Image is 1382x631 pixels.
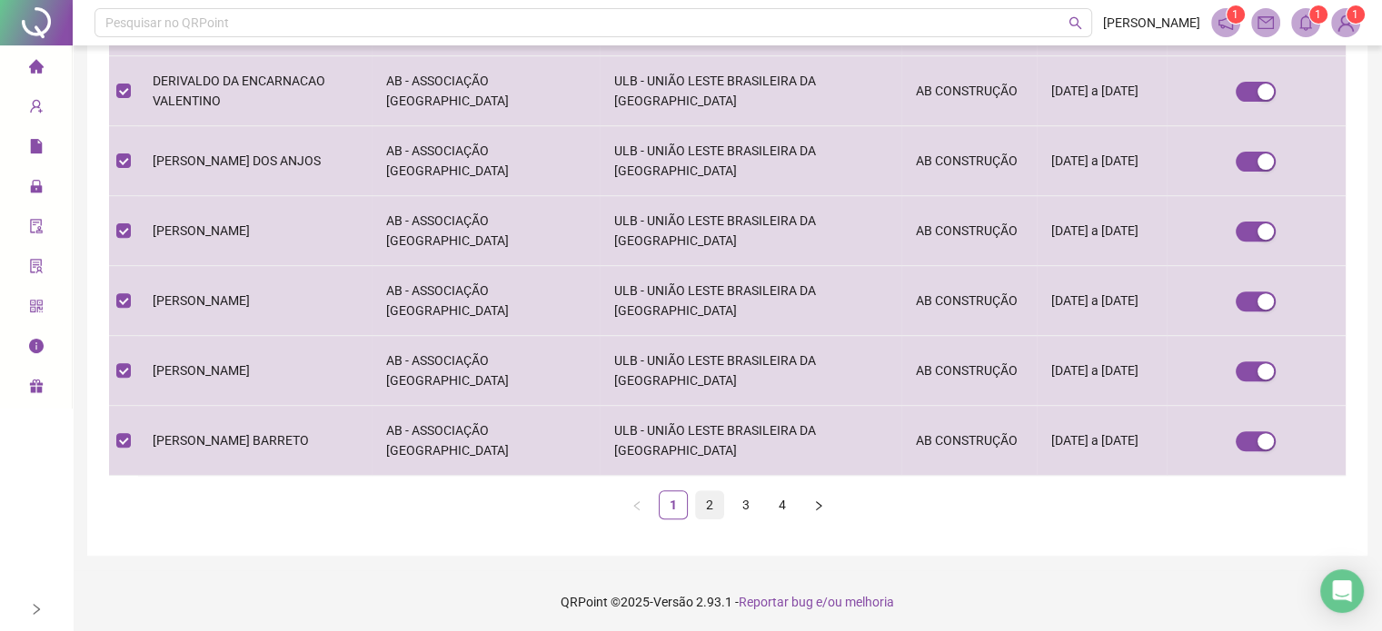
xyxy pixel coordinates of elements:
[901,266,1037,336] td: AB CONSTRUÇÃO
[1037,126,1167,196] td: [DATE] a [DATE]
[804,490,833,519] li: Próxima página
[768,490,797,519] li: 4
[659,490,688,519] li: 1
[600,266,900,336] td: ULB - UNIÃO LESTE BRASILEIRA DA [GEOGRAPHIC_DATA]
[1037,336,1167,406] td: [DATE] a [DATE]
[1352,8,1358,21] span: 1
[696,491,723,518] a: 2
[1037,56,1167,126] td: [DATE] a [DATE]
[29,251,44,287] span: solution
[1227,5,1245,24] sup: 1
[600,406,900,476] td: ULB - UNIÃO LESTE BRASILEIRA DA [GEOGRAPHIC_DATA]
[153,153,321,168] span: [PERSON_NAME] DOS ANJOS
[695,490,724,519] li: 2
[1297,15,1314,31] span: bell
[1347,5,1365,24] sup: Atualize o seu contato no menu Meus Dados
[372,266,601,336] td: AB - ASSOCIAÇÃO [GEOGRAPHIC_DATA]
[1320,569,1364,613] div: Open Intercom Messenger
[901,126,1037,196] td: AB CONSTRUÇÃO
[1103,13,1200,33] span: [PERSON_NAME]
[813,500,824,511] span: right
[804,490,833,519] button: right
[653,595,693,609] span: Versão
[622,490,651,519] li: Página anterior
[600,56,900,126] td: ULB - UNIÃO LESTE BRASILEIRA DA [GEOGRAPHIC_DATA]
[901,406,1037,476] td: AB CONSTRUÇÃO
[153,74,325,108] span: DERIVALDO DA ENCARNACAO VALENTINO
[739,595,894,609] span: Reportar bug e/ou melhoria
[29,171,44,207] span: lock
[901,196,1037,266] td: AB CONSTRUÇÃO
[600,126,900,196] td: ULB - UNIÃO LESTE BRASILEIRA DA [GEOGRAPHIC_DATA]
[1037,266,1167,336] td: [DATE] a [DATE]
[732,491,760,518] a: 3
[153,363,250,378] span: [PERSON_NAME]
[631,500,642,511] span: left
[153,433,309,448] span: [PERSON_NAME] BARRETO
[901,336,1037,406] td: AB CONSTRUÇÃO
[600,336,900,406] td: ULB - UNIÃO LESTE BRASILEIRA DA [GEOGRAPHIC_DATA]
[731,490,761,519] li: 3
[29,131,44,167] span: file
[622,490,651,519] button: left
[1315,8,1321,21] span: 1
[372,56,601,126] td: AB - ASSOCIAÇÃO [GEOGRAPHIC_DATA]
[29,51,44,87] span: home
[29,91,44,127] span: user-add
[1218,15,1234,31] span: notification
[29,370,44,407] span: gift
[153,223,250,238] span: [PERSON_NAME]
[153,293,250,308] span: [PERSON_NAME]
[600,196,900,266] td: ULB - UNIÃO LESTE BRASILEIRA DA [GEOGRAPHIC_DATA]
[29,211,44,247] span: audit
[769,491,796,518] a: 4
[372,196,601,266] td: AB - ASSOCIAÇÃO [GEOGRAPHIC_DATA]
[1232,8,1238,21] span: 1
[372,336,601,406] td: AB - ASSOCIAÇÃO [GEOGRAPHIC_DATA]
[660,491,687,518] a: 1
[1332,9,1359,36] img: 73052
[1258,15,1274,31] span: mail
[372,126,601,196] td: AB - ASSOCIAÇÃO [GEOGRAPHIC_DATA]
[901,56,1037,126] td: AB CONSTRUÇÃO
[1037,196,1167,266] td: [DATE] a [DATE]
[30,603,43,616] span: right
[29,330,44,367] span: info-circle
[29,291,44,327] span: qrcode
[1069,16,1082,30] span: search
[372,406,601,476] td: AB - ASSOCIAÇÃO [GEOGRAPHIC_DATA]
[1309,5,1327,24] sup: 1
[1037,406,1167,476] td: [DATE] a [DATE]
